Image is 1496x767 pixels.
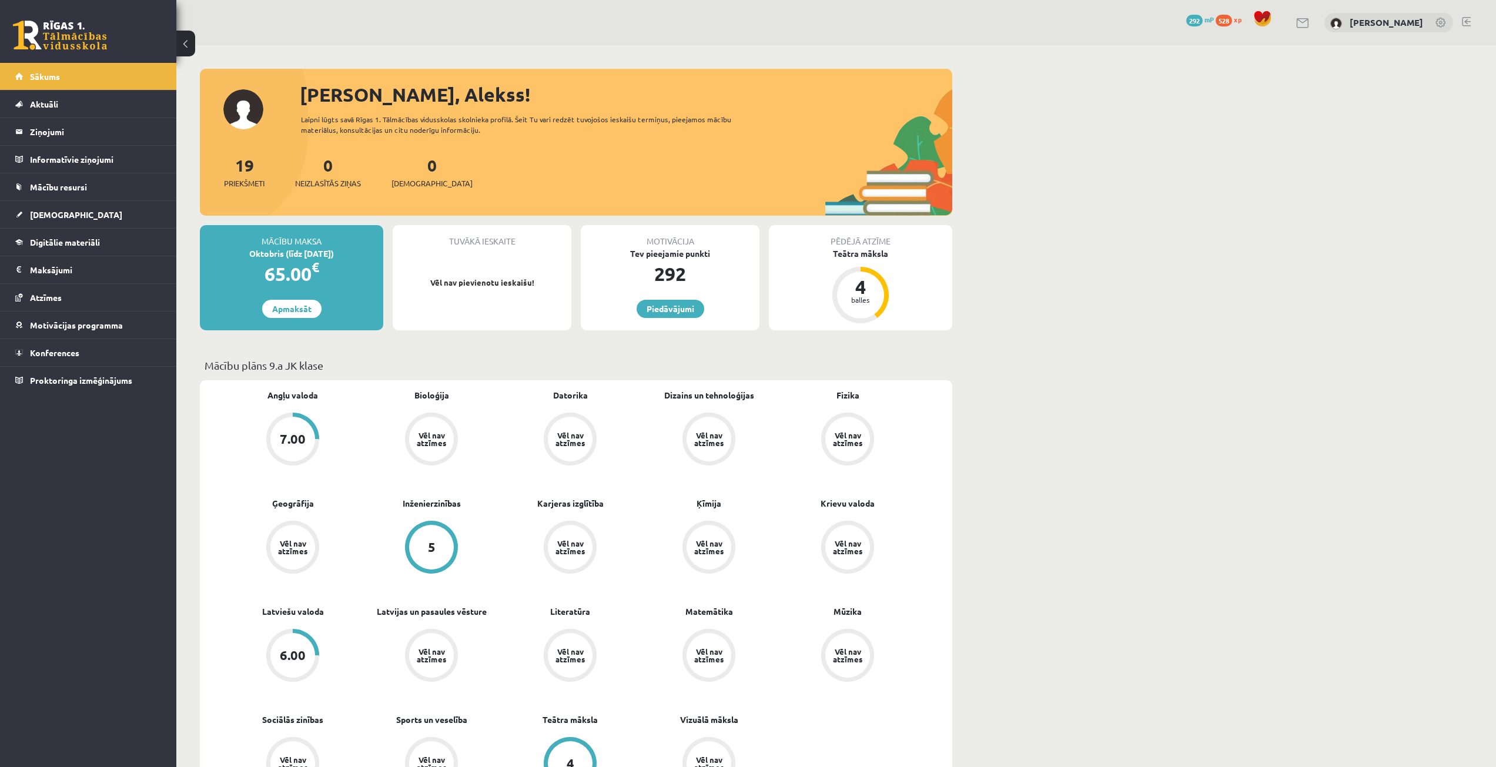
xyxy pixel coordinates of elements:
[399,277,565,289] p: Vēl nav pievienotu ieskaišu!
[637,300,704,318] a: Piedāvājumi
[224,177,265,189] span: Priekšmeti
[640,521,778,576] a: Vēl nav atzīmes
[200,260,383,288] div: 65.00
[272,497,314,510] a: Ģeogrāfija
[1186,15,1203,26] span: 292
[685,605,733,618] a: Matemātika
[300,81,952,109] div: [PERSON_NAME], Alekss!
[30,182,87,192] span: Mācību resursi
[664,389,754,401] a: Dizains un tehnoloģijas
[1216,15,1247,24] a: 528 xp
[30,99,58,109] span: Aktuāli
[1216,15,1232,26] span: 528
[554,648,587,663] div: Vēl nav atzīmes
[697,497,721,510] a: Ķīmija
[501,521,640,576] a: Vēl nav atzīmes
[223,413,362,468] a: 7.00
[581,247,759,260] div: Tev pieejamie punkti
[362,521,501,576] a: 5
[15,256,162,283] a: Maksājumi
[680,714,738,726] a: Vizuālā māksla
[377,605,487,618] a: Latvijas un pasaules vēsture
[769,247,952,325] a: Teātra māksla 4 balles
[30,347,79,358] span: Konferences
[15,63,162,90] a: Sākums
[262,300,322,318] a: Apmaksāt
[30,209,122,220] span: [DEMOGRAPHIC_DATA]
[843,296,878,303] div: balles
[280,649,306,662] div: 6.00
[831,431,864,447] div: Vēl nav atzīmes
[1234,15,1241,24] span: xp
[692,431,725,447] div: Vēl nav atzīmes
[836,389,859,401] a: Fizika
[30,256,162,283] legend: Maksājumi
[262,714,323,726] a: Sociālās zinības
[428,541,436,554] div: 5
[276,540,309,555] div: Vēl nav atzīmes
[778,521,917,576] a: Vēl nav atzīmes
[30,146,162,173] legend: Informatīvie ziņojumi
[15,201,162,228] a: [DEMOGRAPHIC_DATA]
[1186,15,1214,24] a: 292 mP
[393,225,571,247] div: Tuvākā ieskaite
[15,91,162,118] a: Aktuāli
[362,413,501,468] a: Vēl nav atzīmes
[501,629,640,684] a: Vēl nav atzīmes
[550,605,590,618] a: Literatūra
[391,155,473,189] a: 0[DEMOGRAPHIC_DATA]
[267,389,318,401] a: Angļu valoda
[778,413,917,468] a: Vēl nav atzīmes
[200,247,383,260] div: Oktobris (līdz [DATE])
[1350,16,1423,28] a: [PERSON_NAME]
[581,260,759,288] div: 292
[295,177,361,189] span: Neizlasītās ziņas
[223,521,362,576] a: Vēl nav atzīmes
[15,173,162,200] a: Mācību resursi
[295,155,361,189] a: 0Neizlasītās ziņas
[414,389,449,401] a: Bioloģija
[362,629,501,684] a: Vēl nav atzīmes
[543,714,598,726] a: Teātra māksla
[391,177,473,189] span: [DEMOGRAPHIC_DATA]
[15,312,162,339] a: Motivācijas programma
[30,320,123,330] span: Motivācijas programma
[769,225,952,247] div: Pēdējā atzīme
[831,648,864,663] div: Vēl nav atzīmes
[280,433,306,446] div: 7.00
[640,413,778,468] a: Vēl nav atzīmes
[581,225,759,247] div: Motivācija
[692,648,725,663] div: Vēl nav atzīmes
[554,431,587,447] div: Vēl nav atzīmes
[415,431,448,447] div: Vēl nav atzīmes
[1204,15,1214,24] span: mP
[778,629,917,684] a: Vēl nav atzīmes
[15,367,162,394] a: Proktoringa izmēģinājums
[312,259,319,276] span: €
[554,540,587,555] div: Vēl nav atzīmes
[15,284,162,311] a: Atzīmes
[30,118,162,145] legend: Ziņojumi
[403,497,461,510] a: Inženierzinības
[396,714,467,726] a: Sports un veselība
[692,540,725,555] div: Vēl nav atzīmes
[301,114,752,135] div: Laipni lūgts savā Rīgas 1. Tālmācības vidusskolas skolnieka profilā. Šeit Tu vari redzēt tuvojošo...
[30,71,60,82] span: Sākums
[843,277,878,296] div: 4
[501,413,640,468] a: Vēl nav atzīmes
[262,605,324,618] a: Latviešu valoda
[640,629,778,684] a: Vēl nav atzīmes
[769,247,952,260] div: Teātra māksla
[537,497,604,510] a: Karjeras izglītība
[30,237,100,247] span: Digitālie materiāli
[553,389,588,401] a: Datorika
[15,339,162,366] a: Konferences
[200,225,383,247] div: Mācību maksa
[15,146,162,173] a: Informatīvie ziņojumi
[834,605,862,618] a: Mūzika
[223,629,362,684] a: 6.00
[30,292,62,303] span: Atzīmes
[831,540,864,555] div: Vēl nav atzīmes
[205,357,948,373] p: Mācību plāns 9.a JK klase
[224,155,265,189] a: 19Priekšmeti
